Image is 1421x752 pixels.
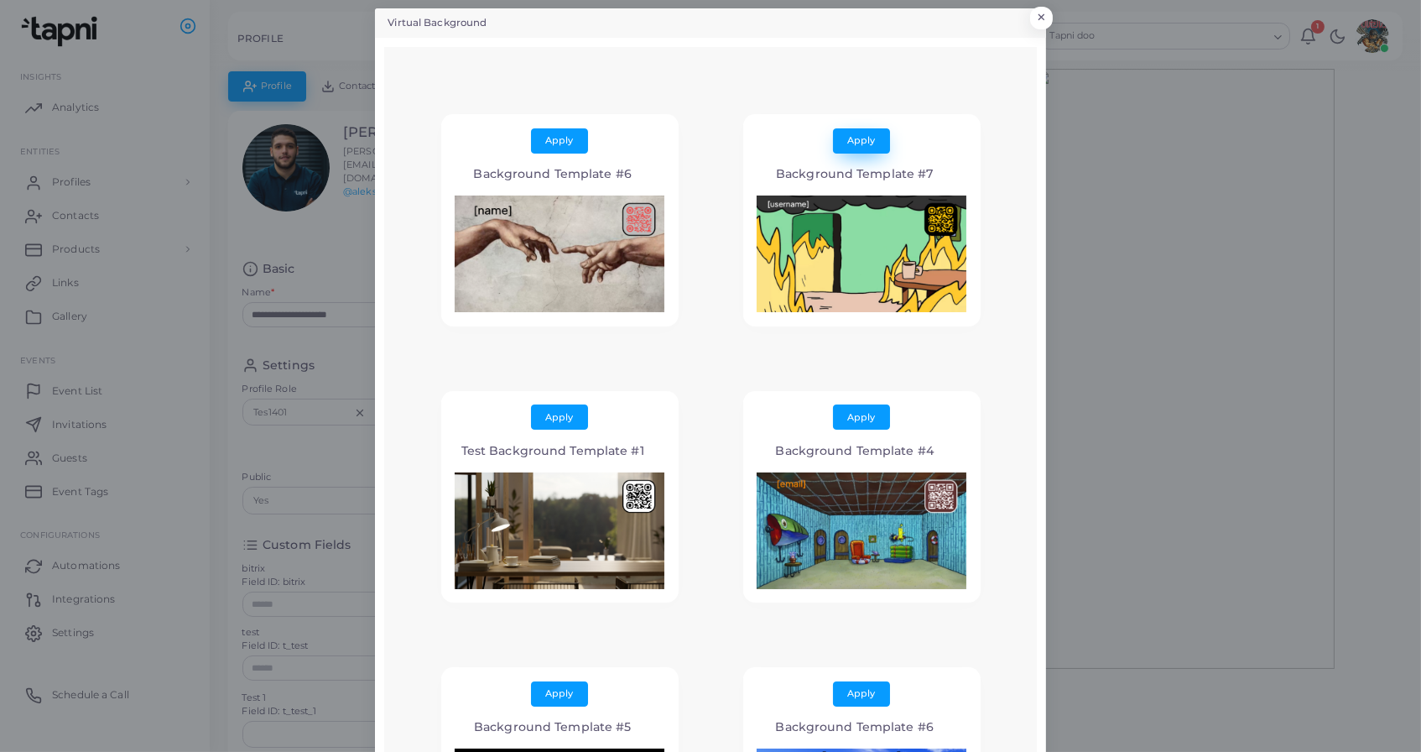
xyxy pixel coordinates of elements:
[833,128,890,154] button: Apply
[757,167,953,181] h4: Background Template #7
[848,134,876,146] span: Apply
[757,720,953,734] h4: Background Template #6
[757,473,966,589] img: d6b9be38aacd02a320324d519795a36f77cfe15ec2cef64a5b60d32621adf807.png
[455,444,651,458] h4: Test Background Template #1
[531,128,588,154] button: Apply
[1030,7,1053,29] button: Close
[757,444,953,458] h4: Background Template #4
[455,196,664,312] img: f478ac29fbc3326f4241d6b4478b956e436c13a4c8f2b8654e6d5578a3eafc7c.png
[455,473,664,589] img: 58136554b9995556829ab4123504f8d850ba55f4e702aa622a6879df0f109081.png
[546,687,574,699] span: Apply
[455,720,651,734] h4: Background Template #5
[833,681,890,707] button: Apply
[833,405,890,430] button: Apply
[757,196,966,312] img: 5a00bb6802096072f6ca03b41fa57871ef9cc8d60809744eea3897c469c70fff.png
[848,411,876,423] span: Apply
[546,134,574,146] span: Apply
[455,167,651,181] h4: Background Template #6
[531,681,588,707] button: Apply
[546,411,574,423] span: Apply
[388,16,487,30] h5: Virtual Background
[848,687,876,699] span: Apply
[531,405,588,430] button: Apply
